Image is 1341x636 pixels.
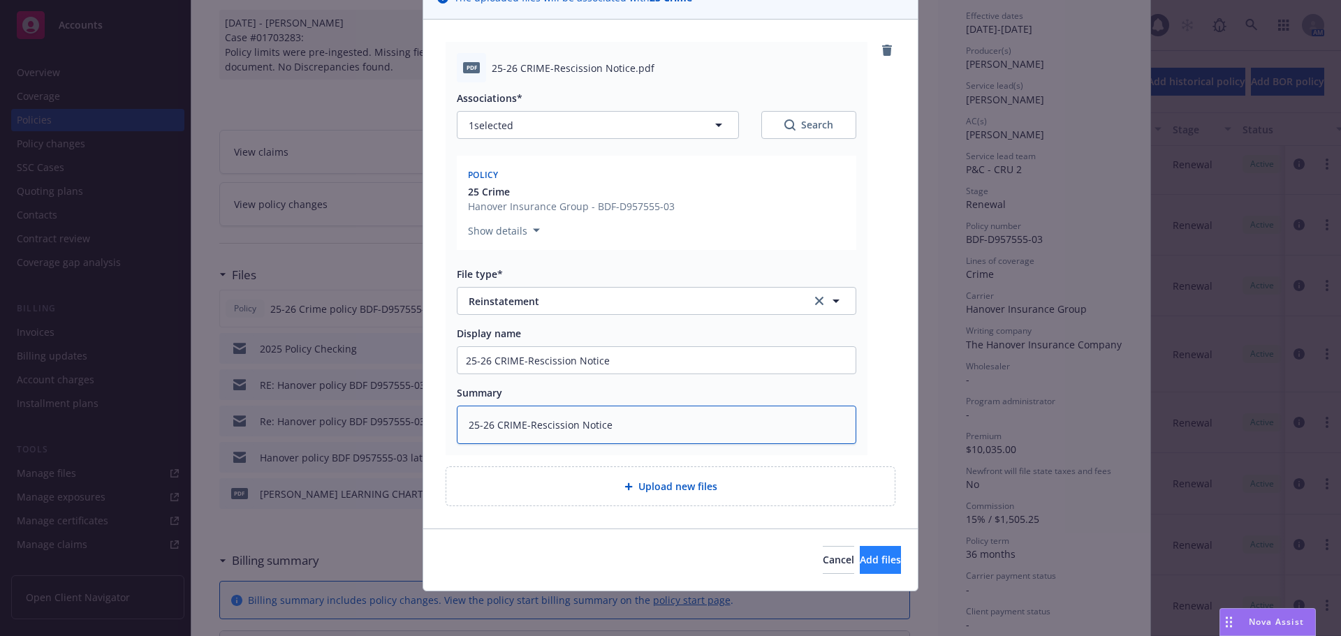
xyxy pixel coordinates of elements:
[446,466,895,506] div: Upload new files
[469,294,792,309] span: Reinstatement
[457,406,856,444] textarea: 25-26 CRIME-Rescission Notice
[457,287,856,315] button: Reinstatementclear selection
[811,293,828,309] a: clear selection
[1219,608,1316,636] button: Nova Assist
[457,327,521,340] span: Display name
[457,386,502,399] span: Summary
[1220,609,1238,635] div: Drag to move
[457,347,856,374] input: Add display name here...
[638,479,717,494] span: Upload new files
[1249,616,1304,628] span: Nova Assist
